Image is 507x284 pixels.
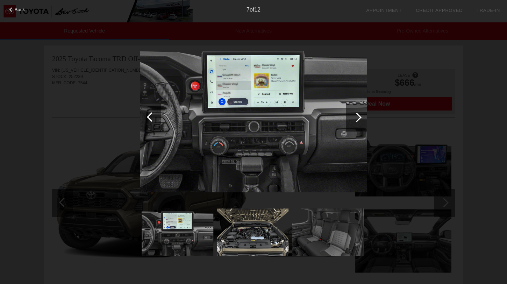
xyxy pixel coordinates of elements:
a: Credit Approved [416,8,463,13]
img: 2025tot092002883_1280_18.png [140,32,367,203]
img: 2025tot092002886_1280_28.png [292,205,364,259]
span: Back [15,7,25,12]
img: 2025tot092002883_1280_18.png [142,205,213,259]
a: Appointment [366,8,402,13]
a: Trade-In [477,8,500,13]
img: 2025tot092002885_1280_25.png [217,205,288,259]
span: 7 [247,7,250,13]
span: 12 [254,7,260,13]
